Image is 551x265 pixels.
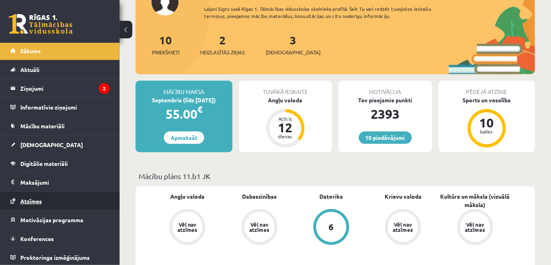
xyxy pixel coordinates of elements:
a: Angļu valoda Atlicis 12 dienas [239,96,333,149]
span: [DEMOGRAPHIC_DATA] [266,48,321,56]
div: Mācību maksa [136,81,232,96]
a: Vēl nav atzīmes [152,209,223,247]
a: 10Priekšmeti [152,33,179,56]
span: Sākums [20,47,41,54]
div: 2393 [338,104,432,124]
div: Motivācija [338,81,432,96]
a: Ziņojumi2 [10,79,110,98]
span: € [197,104,203,115]
a: 2Neizlasītās ziņas [200,33,245,56]
div: 55.00 [136,104,232,124]
a: Vēl nav atzīmes [439,209,511,247]
a: Krievu valoda [385,192,421,201]
a: Rīgas 1. Tālmācības vidusskola [9,14,73,34]
div: Vēl nav atzīmes [392,222,414,232]
a: Mācību materiāli [10,117,110,135]
span: Neizlasītās ziņas [200,48,245,56]
legend: Ziņojumi [20,79,110,98]
a: Aktuāli [10,60,110,79]
a: 3[DEMOGRAPHIC_DATA] [266,33,321,56]
span: Motivācijas programma [20,216,83,223]
span: Priekšmeti [152,48,179,56]
div: Vēl nav atzīmes [176,222,199,232]
a: 10 piedāvājumi [359,132,412,144]
span: Atzīmes [20,197,42,205]
span: [DEMOGRAPHIC_DATA] [20,141,83,148]
a: Motivācijas programma [10,211,110,229]
span: Mācību materiāli [20,122,65,130]
a: Datorika [319,192,343,201]
span: Konferences [20,235,54,242]
div: Sports un veselība [439,96,535,104]
div: Tev pieejamie punkti [338,96,432,104]
a: 6 [295,209,367,247]
legend: Maksājumi [20,173,110,191]
span: Proktoringa izmēģinājums [20,254,90,261]
div: Tuvākā ieskaite [239,81,333,96]
span: Aktuāli [20,66,39,73]
a: [DEMOGRAPHIC_DATA] [10,135,110,154]
div: Angļu valoda [239,96,333,104]
div: 12 [274,121,297,134]
div: dienas [274,134,297,139]
a: Kultūra un māksla (vizuālā māksla) [439,192,511,209]
a: Vēl nav atzīmes [367,209,439,247]
div: Vēl nav atzīmes [464,222,486,232]
legend: Informatīvie ziņojumi [20,98,110,116]
a: Atzīmes [10,192,110,210]
p: Mācību plāns 11.b1 JK [139,171,532,181]
i: 2 [99,83,110,94]
div: balles [475,129,499,134]
a: Vēl nav atzīmes [223,209,295,247]
a: Apmaksāt [164,132,204,144]
a: Digitālie materiāli [10,154,110,173]
div: 10 [475,116,499,129]
a: Konferences [10,229,110,248]
a: Maksājumi [10,173,110,191]
a: Informatīvie ziņojumi [10,98,110,116]
span: Digitālie materiāli [20,160,68,167]
div: Septembris (līdz [DATE]) [136,96,232,104]
a: Dabaszinības [242,192,277,201]
a: Sākums [10,42,110,60]
a: Angļu valoda [170,192,205,201]
div: Vēl nav atzīmes [248,222,271,232]
div: 6 [329,223,334,231]
a: Sports un veselība 10 balles [439,96,535,149]
div: Atlicis [274,116,297,121]
div: Pēdējā atzīme [439,81,535,96]
div: Laipni lūgts savā Rīgas 1. Tālmācības vidusskolas skolnieka profilā. Šeit Tu vari redzēt tuvojošo... [204,5,444,20]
